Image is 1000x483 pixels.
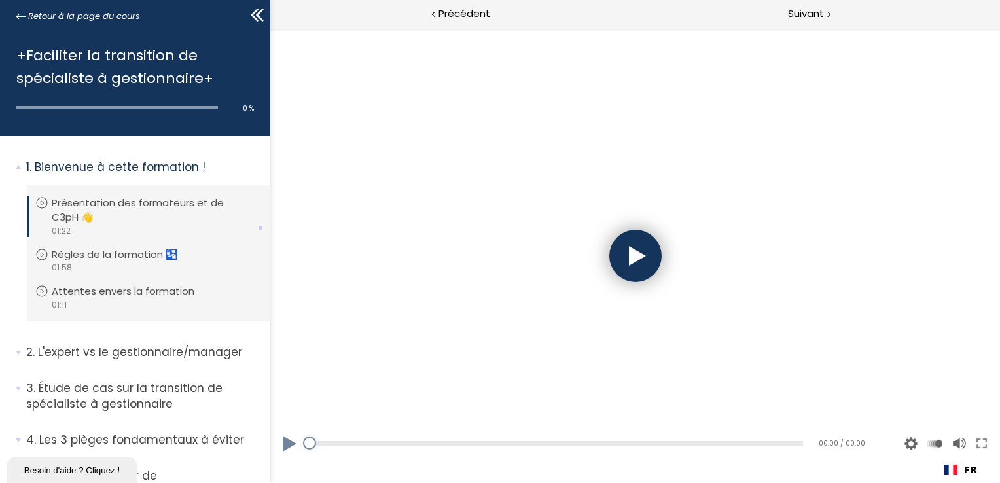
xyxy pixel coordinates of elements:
span: 2. [26,344,35,361]
h1: +Faciliter la transition de spécialiste à gestionnaire+ [16,44,247,90]
div: Modifier la vitesse de lecture [652,397,676,433]
button: Video quality [631,397,651,433]
span: Suivant [788,6,824,22]
span: 1. [26,159,31,175]
p: Les 3 pièges fondamentaux à éviter [26,432,260,448]
p: Étude de cas sur la transition de spécialiste à gestionnaire [26,380,260,412]
div: 00:00 / 00:00 [545,409,595,420]
span: Précédent [438,6,490,22]
span: 4. [26,432,36,448]
iframe: chat widget [7,454,140,483]
div: Language Switcher [935,457,987,483]
a: FR [944,465,977,475]
p: L'expert vs le gestionnaire/manager [26,344,260,361]
img: Français flag [944,465,957,475]
span: 0 % [243,103,254,113]
div: Language selected: Français [935,457,987,483]
span: Retour à la page du cours [28,9,140,24]
a: Retour à la page du cours [16,9,140,24]
p: Présentation des formateurs et de C3pH 👋 [52,196,259,224]
span: 3. [26,380,35,397]
p: Bienvenue à cette formation ! [26,159,260,175]
button: Play back rate [654,397,674,433]
button: Volume [678,397,698,433]
span: 01:22 [51,225,71,237]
